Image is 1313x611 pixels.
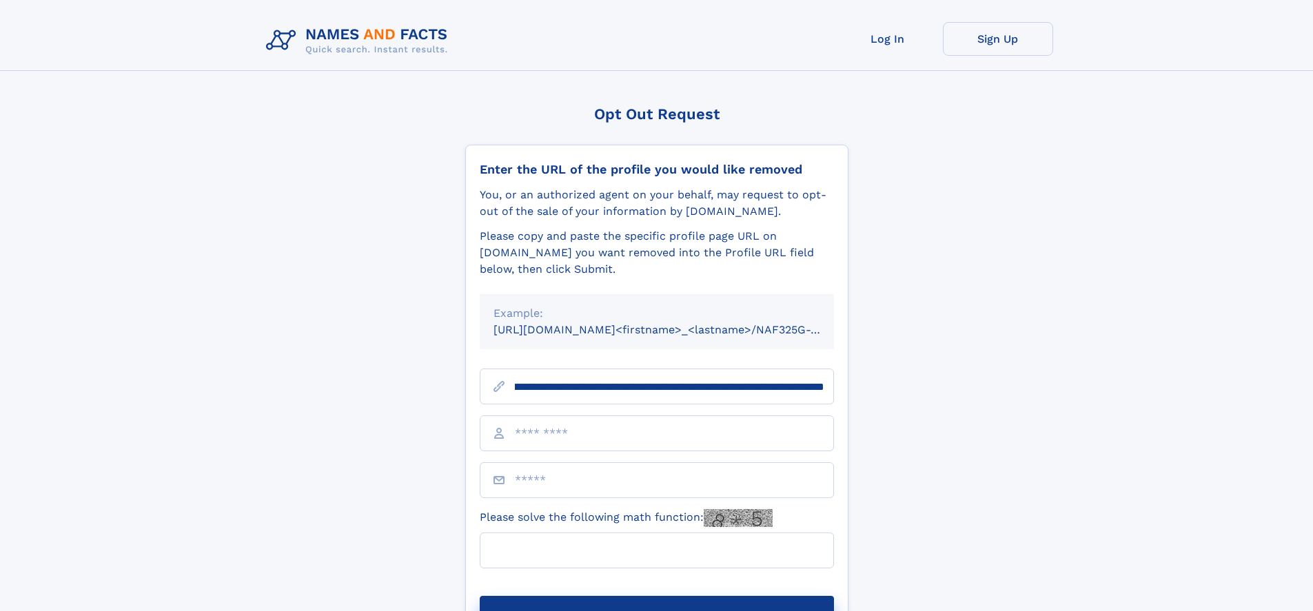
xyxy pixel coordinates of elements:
[493,305,820,322] div: Example:
[943,22,1053,56] a: Sign Up
[480,187,834,220] div: You, or an authorized agent on your behalf, may request to opt-out of the sale of your informatio...
[261,22,459,59] img: Logo Names and Facts
[833,22,943,56] a: Log In
[480,228,834,278] div: Please copy and paste the specific profile page URL on [DOMAIN_NAME] you want removed into the Pr...
[480,509,773,527] label: Please solve the following math function:
[493,323,860,336] small: [URL][DOMAIN_NAME]<firstname>_<lastname>/NAF325G-xxxxxxxx
[465,105,848,123] div: Opt Out Request
[480,162,834,177] div: Enter the URL of the profile you would like removed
